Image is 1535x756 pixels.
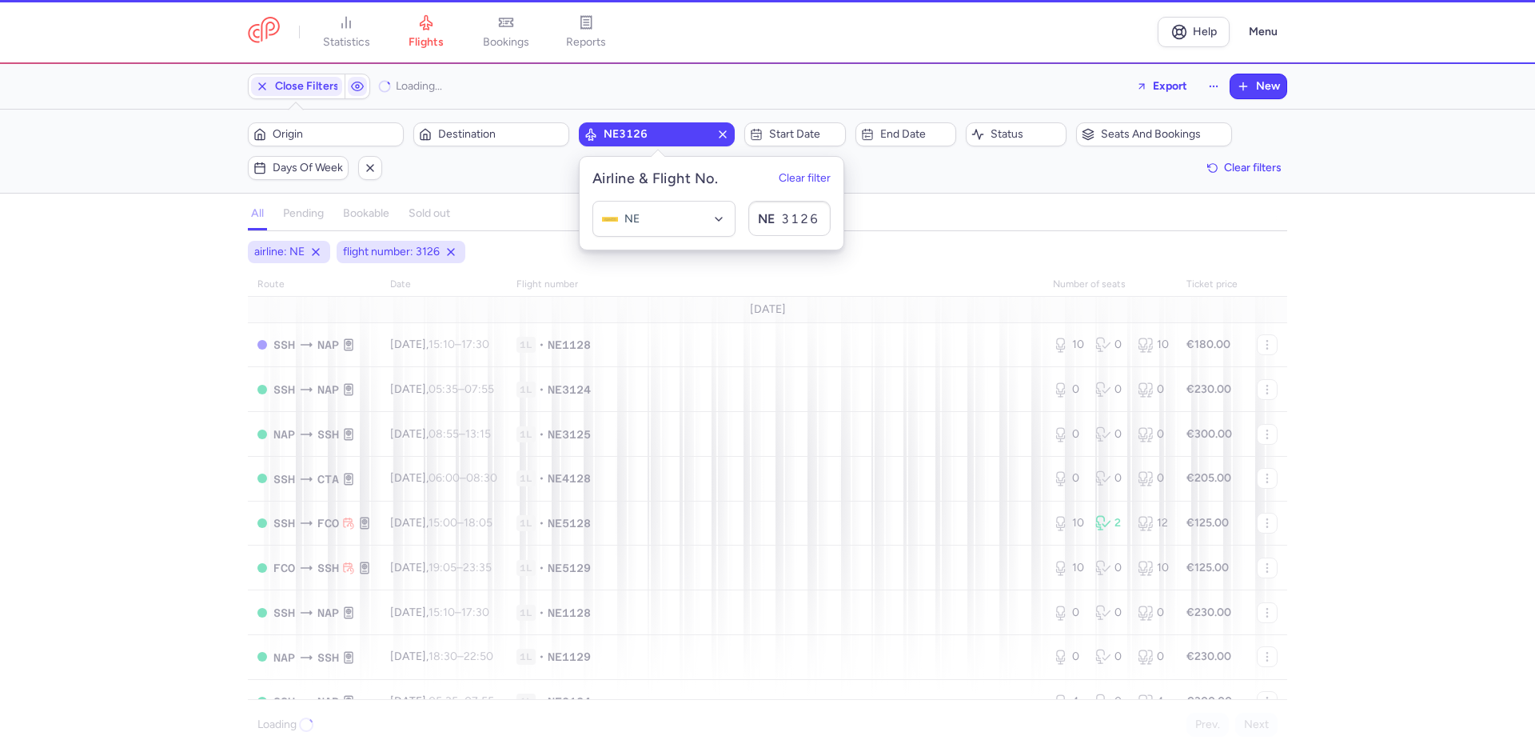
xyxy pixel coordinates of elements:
button: End date [855,122,956,146]
button: New [1230,74,1286,98]
span: Seats and bookings [1101,128,1226,141]
span: Close Filters [275,80,339,93]
span: Start date [769,128,839,141]
span: NE [624,210,714,228]
span: reports [566,35,606,50]
span: Days of week [273,162,343,174]
span: flights [409,35,444,50]
span: Destination [438,128,564,141]
span: Status [991,128,1061,141]
span: New [1256,80,1280,93]
button: Days of week [248,156,349,180]
button: Export [1126,74,1198,99]
a: Help [1158,17,1230,47]
span: Export [1153,80,1187,92]
span: bookings [483,35,529,50]
span: Loading... [396,79,442,93]
button: Clear filter [779,173,831,186]
span: NE [758,211,775,226]
figure: NE airline logo [602,211,618,227]
th: route [248,273,381,297]
span: Origin [273,128,398,141]
input: ____ [748,201,831,236]
a: CitizenPlane red outlined logo [248,17,280,46]
a: bookings [466,14,546,50]
span: statistics [323,35,370,50]
button: Start date [744,122,845,146]
button: Clear filters [1202,156,1287,180]
button: Destination [413,122,569,146]
h5: Airline & Flight No. [592,170,718,188]
a: statistics [306,14,386,50]
span: airline: NE [254,244,305,260]
button: Close Filters [249,74,345,98]
a: reports [546,14,626,50]
span: NE3126 [604,128,710,141]
a: flights [386,14,466,50]
button: Menu [1239,17,1287,47]
span: Help [1193,26,1217,38]
span: Clear filters [1224,162,1282,174]
button: Seats and bookings [1076,122,1232,146]
button: Origin [248,122,404,146]
button: NE3126 [579,122,735,146]
span: End date [880,128,951,141]
button: Status [966,122,1067,146]
span: flight number: 3126 [343,244,440,260]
